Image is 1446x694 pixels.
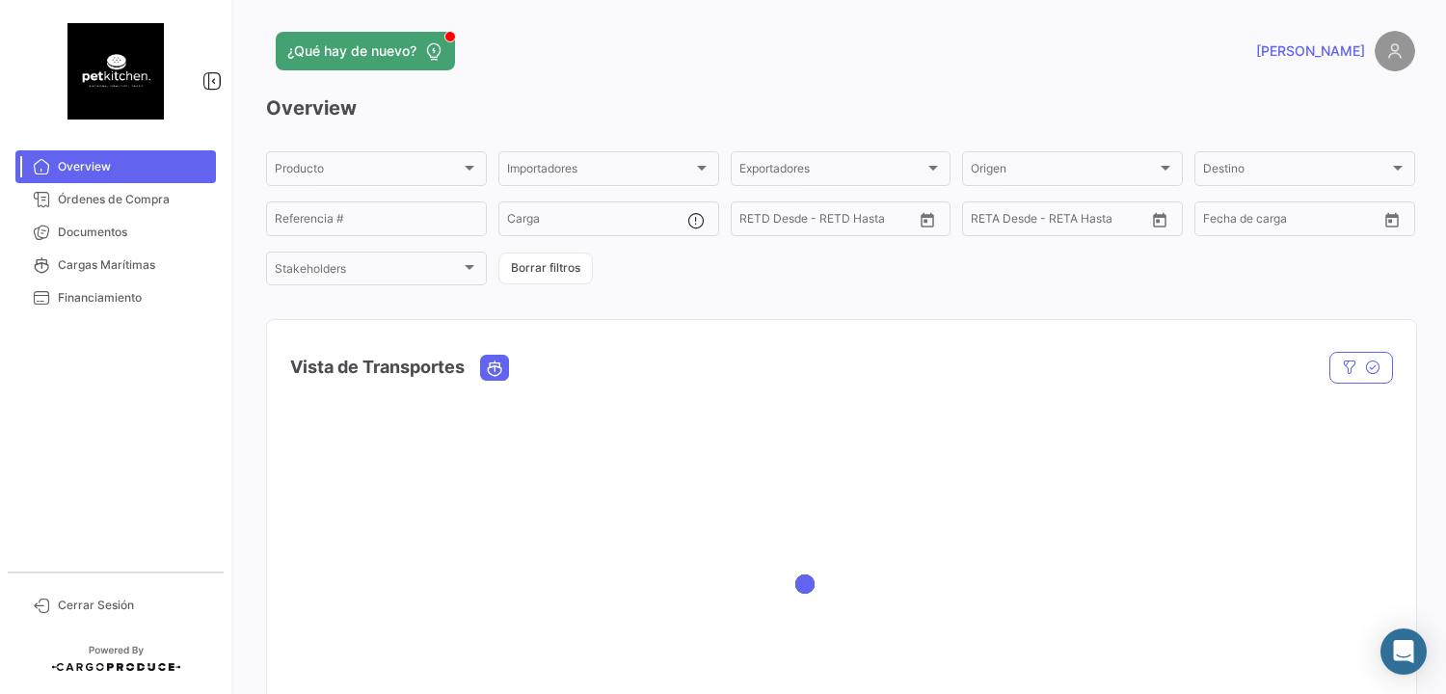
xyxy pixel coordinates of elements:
[739,215,741,228] input: Desde
[275,165,461,178] span: Producto
[58,224,208,241] span: Documentos
[971,165,1157,178] span: Origen
[290,354,465,381] h4: Vista de Transportes
[58,191,208,208] span: Órdenes de Compra
[1380,628,1427,675] div: Abrir Intercom Messenger
[287,41,416,61] span: ¿Qué hay de nuevo?
[15,183,216,216] a: Órdenes de Compra
[15,150,216,183] a: Overview
[481,356,508,380] button: Ocean
[755,215,838,228] input: Hasta
[498,253,593,284] button: Borrar filtros
[1203,215,1205,228] input: Desde
[1203,165,1389,178] span: Destino
[58,289,208,307] span: Financiamiento
[15,281,216,314] a: Financiamiento
[15,216,216,249] a: Documentos
[739,165,925,178] span: Exportadores
[67,23,164,120] img: 54c7ca15-ec7a-4ae1-9078-87519ee09adb.png
[276,32,455,70] button: ¿Qué hay de nuevo?
[58,256,208,274] span: Cargas Marítimas
[275,265,461,279] span: Stakeholders
[1378,205,1406,234] button: Open calendar
[58,158,208,175] span: Overview
[1218,215,1301,228] input: Hasta
[1256,41,1365,61] span: [PERSON_NAME]
[1375,31,1415,71] img: placeholder-user.png
[507,165,693,178] span: Importadores
[15,249,216,281] a: Cargas Marítimas
[58,597,208,614] span: Cerrar Sesión
[986,215,1069,228] input: Hasta
[266,94,1415,121] h3: Overview
[971,215,973,228] input: Desde
[913,205,942,234] button: Open calendar
[1145,205,1174,234] button: Open calendar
